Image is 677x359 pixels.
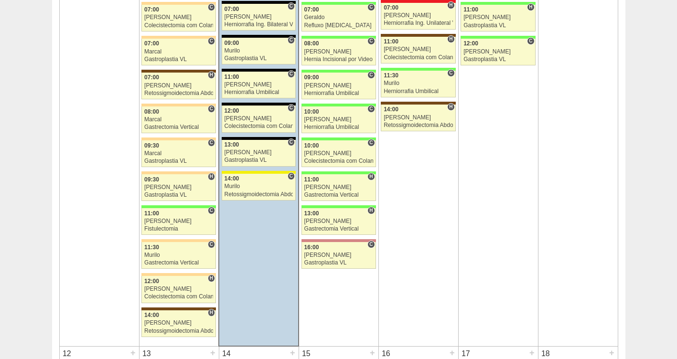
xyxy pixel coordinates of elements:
div: Fistulectomia [144,226,213,232]
div: Retossigmoidectomia Abdominal VL [384,122,453,128]
div: Key: Santa Rita [222,171,296,174]
div: [PERSON_NAME] [304,184,373,190]
div: Key: Bartira [141,36,216,39]
div: Key: Brasil [461,2,535,5]
div: Retossigmoidectomia Abdominal VL [144,90,213,96]
a: C 08:00 Marcal Gastrectomia Vertical [141,106,216,133]
div: Key: Brasil [141,205,216,208]
div: Key: Blanc [222,35,296,38]
span: 10:00 [304,108,319,115]
span: Consultório [208,207,215,214]
span: Consultório [288,104,295,112]
div: Key: Brasil [301,205,376,208]
div: Gastroplastia VL [225,157,293,163]
div: [PERSON_NAME] [463,49,533,55]
a: C 07:00 [PERSON_NAME] Herniorrafia Ing. Bilateral VL [222,4,296,31]
div: Key: Santa Joana [381,102,455,105]
div: [PERSON_NAME] [304,218,373,224]
div: [PERSON_NAME] [225,82,293,88]
span: Consultório [208,37,215,45]
span: 11:00 [304,176,319,183]
a: C 08:00 [PERSON_NAME] Hernia Incisional por Video [301,39,376,65]
a: H 11:00 [PERSON_NAME] Colecistectomia com Colangiografia VL [381,37,455,63]
div: [PERSON_NAME] [304,116,373,123]
div: Herniorrafia Ing. Unilateral VL [384,20,453,26]
a: H 11:00 [PERSON_NAME] Gastroplastia VL [461,5,535,32]
div: [PERSON_NAME] [304,150,373,157]
div: Gastrectomia Vertical [304,226,373,232]
div: Key: Bartira [141,171,216,174]
div: Key: Bartira [141,104,216,106]
span: 11:30 [144,244,159,251]
div: Gastrectomia Vertical [304,192,373,198]
span: Consultório [367,37,375,45]
span: 10:00 [304,142,319,149]
a: H 09:30 [PERSON_NAME] Gastroplastia VL [141,174,216,201]
a: H 14:00 [PERSON_NAME] Retossigmoidectomia Abdominal VL [141,310,216,337]
a: C 07:00 Geraldo Refluxo [MEDICAL_DATA] esofágico Robótico [301,5,376,32]
a: C 16:00 [PERSON_NAME] Gastroplastia VL [301,242,376,269]
span: Hospital [208,71,215,79]
div: Murilo [225,48,293,54]
div: [PERSON_NAME] [144,14,213,21]
span: Consultório [367,3,375,11]
a: C 10:00 [PERSON_NAME] Herniorrafia Umbilical [301,106,376,133]
div: Gastroplastia VL [463,22,533,29]
a: C 09:30 Marcal Gastroplastia VL [141,140,216,167]
div: Key: Brasil [301,171,376,174]
div: Murilo [384,80,453,86]
div: Key: Bartira [141,2,216,5]
span: Consultório [288,172,295,180]
div: Retossigmoidectomia Abdominal VL [225,191,293,198]
span: Consultório [208,105,215,113]
span: Consultório [527,37,534,45]
span: Hospital [447,103,454,111]
div: [PERSON_NAME] [463,14,533,21]
div: + [289,347,297,359]
div: [PERSON_NAME] [144,320,213,326]
span: Consultório [288,2,295,10]
span: 08:00 [304,40,319,47]
span: Hospital [367,207,375,214]
div: Colecistectomia com Colangiografia VL [304,158,373,164]
div: Key: Brasil [381,68,455,71]
div: Geraldo [304,14,373,21]
a: C 11:30 Murilo Herniorrafia Umbilical [381,71,455,97]
div: [PERSON_NAME] [304,49,373,55]
div: [PERSON_NAME] [384,115,453,121]
span: Hospital [208,173,215,180]
div: Colecistectomia com Colangiografia VL [225,123,293,129]
a: C 10:00 [PERSON_NAME] Colecistectomia com Colangiografia VL [301,140,376,167]
span: 13:00 [225,141,239,148]
span: 07:00 [304,6,319,13]
a: H 14:00 [PERSON_NAME] Retossigmoidectomia Abdominal VL [381,105,455,131]
div: Murilo [225,183,293,190]
a: C 12:00 [PERSON_NAME] Colecistectomia com Colangiografia VL [222,106,296,132]
div: + [209,347,217,359]
div: Colecistectomia com Colangiografia VL [144,22,213,29]
div: + [129,347,137,359]
a: H 11:00 [PERSON_NAME] Gastrectomia Vertical [301,174,376,201]
a: C 11:00 [PERSON_NAME] Herniorrafia Umbilical [222,72,296,98]
span: 14:00 [144,312,159,318]
span: Consultório [367,241,375,248]
div: Colecistectomia com Colangiografia VL [384,54,453,61]
div: Marcal [144,116,213,123]
div: Key: Blanc [222,69,296,72]
div: [PERSON_NAME] [225,149,293,156]
div: [PERSON_NAME] [225,14,293,20]
div: Herniorrafia Umbilical [304,124,373,130]
div: [PERSON_NAME] [144,184,213,190]
span: 11:00 [463,6,478,13]
div: [PERSON_NAME] [384,46,453,53]
a: H 13:00 [PERSON_NAME] Gastrectomia Vertical [301,208,376,235]
span: Hospital [208,275,215,282]
div: Key: Brasil [461,36,535,39]
div: [PERSON_NAME] [225,116,293,122]
div: Gastroplastia VL [304,260,373,266]
span: 12:00 [225,107,239,114]
div: [PERSON_NAME] [304,83,373,89]
span: Consultório [208,3,215,11]
span: 09:30 [144,176,159,183]
div: Gastroplastia VL [225,55,293,62]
